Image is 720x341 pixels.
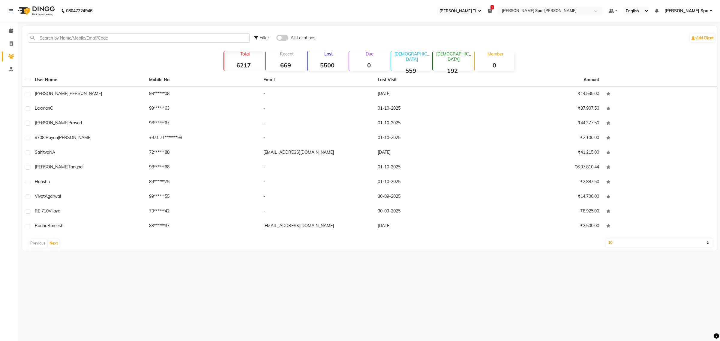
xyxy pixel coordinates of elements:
[35,208,49,214] span: RE 710
[260,204,374,219] td: -
[48,239,59,248] button: Next
[260,219,374,234] td: [EMAIL_ADDRESS][DOMAIN_NAME]
[488,190,603,204] td: ₹14,700.00
[374,116,488,131] td: 01-10-2025
[374,131,488,146] td: 01-10-2025
[260,116,374,131] td: -
[260,102,374,116] td: -
[488,219,603,234] td: ₹2,500.00
[374,160,488,175] td: 01-10-2025
[475,61,514,69] strong: 0
[349,61,388,69] strong: 0
[374,190,488,204] td: 30-09-2025
[488,146,603,160] td: ₹41,215.00
[47,223,63,228] span: Ramesh
[690,34,715,42] a: Add Client
[49,208,60,214] span: Vijaya
[374,175,488,190] td: 01-10-2025
[224,61,263,69] strong: 6217
[35,150,49,155] span: Sahitya
[35,105,50,111] span: Laxman
[49,150,55,155] span: NA
[35,223,47,228] span: Radha
[260,131,374,146] td: -
[15,2,56,19] img: logo
[374,102,488,116] td: 01-10-2025
[66,2,92,19] b: 08047224946
[35,164,68,170] span: [PERSON_NAME]
[45,194,61,199] span: Agarwal
[374,87,488,102] td: [DATE]
[31,73,145,87] th: User Name
[291,35,315,41] span: All Locations
[47,179,50,184] span: n
[435,51,472,62] p: [DEMOGRAPHIC_DATA]
[391,67,430,74] strong: 559
[488,131,603,146] td: ₹2,100.00
[350,51,388,57] p: Due
[50,105,53,111] span: C
[35,91,68,96] span: [PERSON_NAME]
[260,175,374,190] td: -
[35,120,68,126] span: [PERSON_NAME]
[374,204,488,219] td: 30-09-2025
[374,146,488,160] td: [DATE]
[374,219,488,234] td: [DATE]
[266,61,305,69] strong: 669
[260,73,374,87] th: Email
[260,190,374,204] td: -
[68,91,102,96] span: [PERSON_NAME]
[488,102,603,116] td: ₹37,907.50
[477,51,514,57] p: Member
[307,61,347,69] strong: 5500
[260,146,374,160] td: [EMAIL_ADDRESS][DOMAIN_NAME]
[664,8,709,14] span: [PERSON_NAME] Spa
[28,33,250,43] input: Search by Name/Mobile/Email/Code
[145,73,260,87] th: Mobile No.
[68,164,83,170] span: Tangadi
[260,87,374,102] td: -
[35,179,47,184] span: Harish
[310,51,347,57] p: Lost
[488,8,492,13] a: 1
[580,73,603,87] th: Amount
[226,51,263,57] p: Total
[35,135,58,140] span: #708 Rayan
[68,120,82,126] span: Prasad
[488,87,603,102] td: ₹14,535.00
[488,175,603,190] td: ₹2,887.50
[260,160,374,175] td: -
[58,135,91,140] span: [PERSON_NAME]
[488,116,603,131] td: ₹44,377.50
[490,5,494,9] span: 1
[35,194,45,199] span: Vivot
[394,51,430,62] p: [DEMOGRAPHIC_DATA]
[259,35,269,40] span: Filter
[488,204,603,219] td: ₹8,925.00
[488,160,603,175] td: ₹6,07,810.44
[268,51,305,57] p: Recent
[433,67,472,74] strong: 192
[374,73,488,87] th: Last Visit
